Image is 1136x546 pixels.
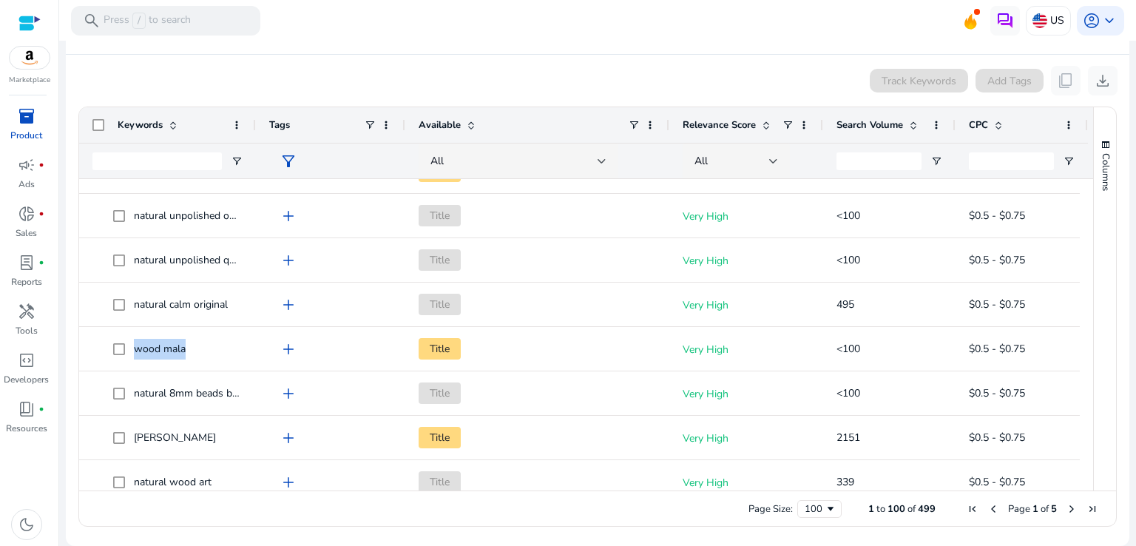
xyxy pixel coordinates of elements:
[18,107,35,125] span: inventory_2
[1008,502,1030,516] span: Page
[18,254,35,272] span: lab_profile
[134,342,186,356] span: wood mala
[1050,7,1064,33] p: US
[969,431,1025,445] span: $0.5 - $0.75
[18,351,35,369] span: code_blocks
[83,12,101,30] span: search
[419,205,461,226] span: Title
[1088,66,1118,95] button: download
[134,475,212,489] span: natural wood art
[18,400,35,418] span: book_4
[38,260,44,266] span: fiber_manual_record
[969,342,1025,356] span: $0.5 - $0.75
[280,296,297,314] span: add
[16,226,37,240] p: Sales
[683,468,810,498] p: Very High
[104,13,191,29] p: Press to search
[419,471,461,493] span: Title
[969,297,1025,311] span: $0.5 - $0.75
[1086,503,1098,515] div: Last Page
[836,209,860,223] span: <100
[887,502,905,516] span: 100
[419,118,461,132] span: Available
[836,253,860,267] span: <100
[4,373,49,386] p: Developers
[18,205,35,223] span: donut_small
[280,252,297,269] span: add
[876,502,885,516] span: to
[38,406,44,412] span: fiber_manual_record
[797,500,842,518] div: Page Size
[280,163,297,181] span: add
[18,156,35,174] span: campaign
[18,303,35,320] span: handyman
[430,154,444,168] span: All
[969,386,1025,400] span: $0.5 - $0.75
[967,503,978,515] div: First Page
[1100,12,1118,30] span: keyboard_arrow_down
[969,152,1054,170] input: CPC Filter Input
[836,475,854,489] span: 339
[280,340,297,358] span: add
[1032,502,1038,516] span: 1
[683,201,810,232] p: Very High
[419,338,461,360] span: Title
[836,342,860,356] span: <100
[969,209,1025,223] span: $0.5 - $0.75
[836,386,860,400] span: <100
[134,209,274,223] span: natural unpolished onyx stone
[683,290,810,320] p: Very High
[694,154,708,168] span: All
[1099,153,1112,191] span: Columns
[269,118,290,132] span: Tags
[231,155,243,167] button: Open Filter Menu
[18,516,35,533] span: dark_mode
[836,118,903,132] span: Search Volume
[987,503,999,515] div: Previous Page
[132,13,146,29] span: /
[11,275,42,289] p: Reports
[836,152,922,170] input: Search Volume Filter Input
[748,502,793,516] div: Page Size:
[280,152,297,170] span: filter_alt
[134,386,246,400] span: natural 8mm beads bulk
[683,334,810,365] p: Very High
[836,431,860,445] span: 2151
[1032,13,1047,28] img: us.svg
[683,379,810,409] p: Very High
[1051,502,1057,516] span: 5
[1041,502,1049,516] span: of
[280,385,297,402] span: add
[134,297,228,311] span: natural calm original
[805,502,825,516] div: 100
[280,473,297,491] span: add
[6,422,47,435] p: Resources
[683,118,756,132] span: Relevance Score
[38,211,44,217] span: fiber_manual_record
[836,297,854,311] span: 495
[134,253,284,267] span: natural unpolished quartz points
[683,246,810,276] p: Very High
[1063,155,1075,167] button: Open Filter Menu
[18,178,35,191] p: Ads
[907,502,916,516] span: of
[930,155,942,167] button: Open Filter Menu
[969,118,988,132] span: CPC
[419,427,461,448] span: Title
[92,152,222,170] input: Keywords Filter Input
[1083,12,1100,30] span: account_circle
[1094,72,1112,90] span: download
[16,324,38,337] p: Tools
[10,47,50,69] img: amazon.svg
[969,475,1025,489] span: $0.5 - $0.75
[9,75,50,86] p: Marketplace
[918,502,936,516] span: 499
[38,162,44,168] span: fiber_manual_record
[118,118,163,132] span: Keywords
[280,429,297,447] span: add
[10,129,42,142] p: Product
[969,253,1025,267] span: $0.5 - $0.75
[419,382,461,404] span: Title
[134,431,216,445] span: [PERSON_NAME]
[419,294,461,315] span: Title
